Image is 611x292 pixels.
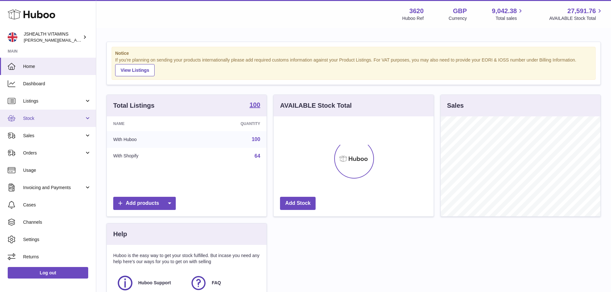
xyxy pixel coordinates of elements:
[113,101,155,110] h3: Total Listings
[107,116,193,131] th: Name
[255,153,260,159] a: 64
[193,116,267,131] th: Quantity
[23,185,84,191] span: Invoicing and Payments
[280,101,352,110] h3: AVAILABLE Stock Total
[23,63,91,70] span: Home
[23,202,91,208] span: Cases
[567,7,596,15] span: 27,591.76
[252,137,260,142] a: 100
[115,64,155,76] a: View Listings
[549,7,603,21] a: 27,591.76 AVAILABLE Stock Total
[24,31,81,43] div: JSHEALTH VITAMINS
[107,148,193,164] td: With Shopify
[23,167,91,173] span: Usage
[24,38,129,43] span: [PERSON_NAME][EMAIL_ADDRESS][DOMAIN_NAME]
[492,7,524,21] a: 9,042.38 Total sales
[280,197,316,210] a: Add Stock
[23,98,84,104] span: Listings
[453,7,467,15] strong: GBP
[212,280,221,286] span: FAQ
[23,219,91,225] span: Channels
[23,115,84,121] span: Stock
[549,15,603,21] span: AVAILABLE Stock Total
[23,81,91,87] span: Dashboard
[409,7,424,15] strong: 3620
[23,150,84,156] span: Orders
[250,102,260,109] a: 100
[250,102,260,108] strong: 100
[115,50,592,56] strong: Notice
[402,15,424,21] div: Huboo Ref
[115,57,592,76] div: If you're planning on sending your products internationally please add required customs informati...
[23,133,84,139] span: Sales
[107,131,193,148] td: With Huboo
[138,280,171,286] span: Huboo Support
[447,101,464,110] h3: Sales
[23,237,91,243] span: Settings
[190,274,257,292] a: FAQ
[113,230,127,238] h3: Help
[449,15,467,21] div: Currency
[8,32,17,42] img: francesca@jshealthvitamins.com
[116,274,183,292] a: Huboo Support
[23,254,91,260] span: Returns
[8,267,88,279] a: Log out
[113,253,260,265] p: Huboo is the easy way to get your stock fulfilled. But incase you need any help here's our ways f...
[113,197,176,210] a: Add products
[496,15,524,21] span: Total sales
[492,7,517,15] span: 9,042.38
